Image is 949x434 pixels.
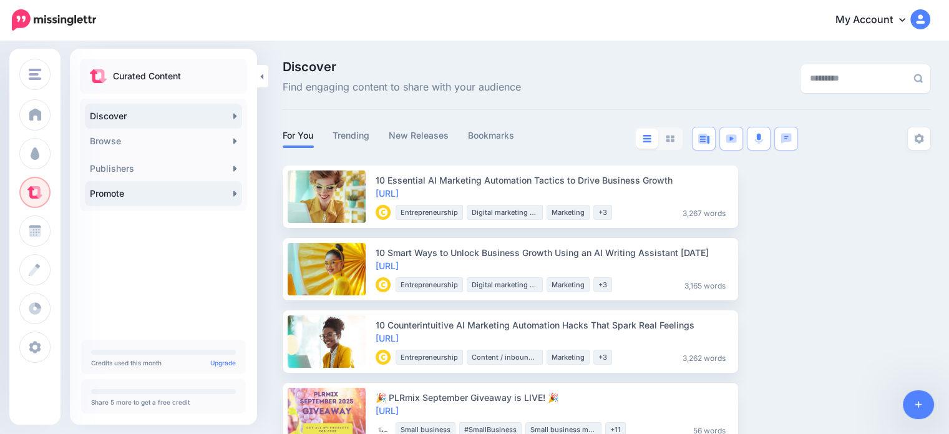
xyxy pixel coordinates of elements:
[781,133,792,144] img: chat-square-blue.png
[396,277,463,292] li: Entrepreneurship
[726,134,737,143] img: video-blue.png
[85,156,242,181] a: Publishers
[467,277,543,292] li: Digital marketing strategy
[85,104,242,129] a: Discover
[643,135,651,142] img: list-blue.png
[467,205,543,220] li: Digital marketing strategy
[678,205,731,220] li: 3,267 words
[547,350,590,365] li: Marketing
[376,205,391,220] img: MQSJWLHJCKXV2AQVWKGQBXABK9I9LYSZ_thumb.gif
[12,9,96,31] img: Missinglettr
[547,277,590,292] li: Marketing
[283,79,521,96] span: Find engaging content to share with your audience
[914,134,924,144] img: settings-grey.png
[376,350,391,365] img: MQSJWLHJCKXV2AQVWKGQBXABK9I9LYSZ_thumb.gif
[376,246,731,259] div: 10 Smart Ways to Unlock Business Growth Using an AI Writing Assistant [DATE]
[376,188,399,199] a: [URL]
[468,128,515,143] a: Bookmarks
[376,260,399,271] a: [URL]
[85,129,242,154] a: Browse
[283,61,521,73] span: Discover
[666,135,674,142] img: grid-grey.png
[376,333,399,343] a: [URL]
[29,69,41,80] img: menu.png
[376,405,399,416] a: [URL]
[593,205,612,220] li: +3
[698,134,709,144] img: article-blue.png
[376,318,731,332] div: 10 Counterintuitive AI Marketing Automation Hacks That Spark Real Feelings
[679,277,731,292] li: 3,165 words
[823,5,930,36] a: My Account
[593,277,612,292] li: +3
[678,350,731,365] li: 3,262 words
[754,133,763,144] img: microphone.png
[593,350,612,365] li: +3
[376,174,731,187] div: 10 Essential AI Marketing Automation Tactics to Drive Business Growth
[333,128,370,143] a: Trending
[396,205,463,220] li: Entrepreneurship
[913,74,923,83] img: search-grey-6.png
[376,391,731,404] div: 🎉 PLRmix September Giveaway is LIVE! 🎉
[90,69,107,83] img: curate.png
[376,277,391,292] img: MQSJWLHJCKXV2AQVWKGQBXABK9I9LYSZ_thumb.gif
[396,350,463,365] li: Entrepreneurship
[467,350,543,365] li: Content / inbound marketing
[85,181,242,206] a: Promote
[547,205,590,220] li: Marketing
[113,69,181,84] p: Curated Content
[283,128,314,143] a: For You
[389,128,449,143] a: New Releases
